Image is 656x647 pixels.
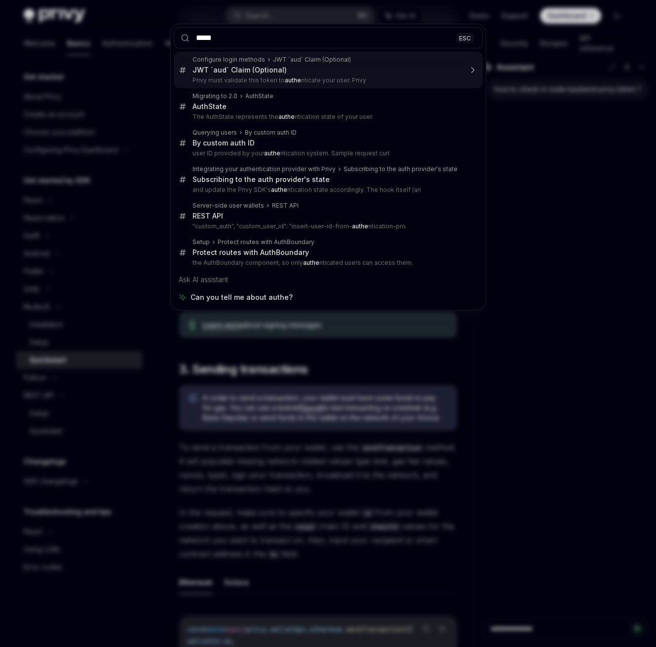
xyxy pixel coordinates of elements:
b: authe [271,186,287,193]
b: authe [264,149,280,157]
p: user ID provided by your ntication system. Sample request curl [193,149,462,157]
div: Ask AI assistant [174,271,483,288]
div: ESC [456,33,474,43]
div: Migrating to 2.0 [193,92,237,100]
div: REST API [193,212,223,220]
p: Privy must validate this token to nticate your user. Privy [193,76,462,84]
div: By custom auth ID [245,129,297,137]
p: "custom_auth", "custom_user_id": "insert-user-id-from- ntication-pro [193,222,462,230]
div: REST API [272,202,299,210]
div: Setup [193,238,210,246]
b: authe [285,76,301,84]
p: the AuthBoundary component, so only nticated users can access them. [193,259,462,267]
div: Subscribing to the auth provider's state [344,165,458,173]
p: The AuthState represents the ntication state of your user. [193,113,462,121]
b: authe [352,222,368,230]
div: JWT `aud` Claim (Optional) [273,56,351,64]
div: AuthState [193,102,227,111]
div: Querying users [193,129,237,137]
div: AuthState [245,92,273,100]
div: Protect routes with AuthBoundary [218,238,314,246]
div: Subscribing to the auth provider's state [193,175,330,184]
div: Integrating your authentication provider with Privy [193,165,336,173]
div: By custom auth ID [193,139,255,147]
div: Protect routes with AuthBoundary [193,248,309,257]
p: and update the Privy SDK's ntication state accordingly. The hook itself (an [193,186,462,194]
div: JWT `aud` Claim (Optional) [193,66,287,74]
div: Server-side user wallets [193,202,264,210]
b: authe [303,259,319,266]
span: Can you tell me about authe? [191,292,293,302]
b: authe [278,113,295,120]
div: Configure login methods [193,56,265,64]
